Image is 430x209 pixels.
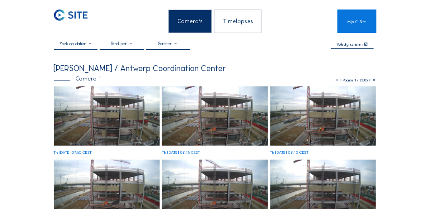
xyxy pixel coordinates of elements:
[270,150,309,154] div: Th [DATE] 07:40 CEST
[54,86,160,146] img: image_52840259
[54,9,93,33] a: C-SITE Logo
[54,76,101,82] div: Camera 1
[270,86,376,146] img: image_52840043
[337,9,376,33] a: Mijn C-Site
[162,150,200,154] div: Th [DATE] 07:45 CEST
[162,86,268,146] img: image_52840187
[214,9,262,33] div: Timelapses
[337,42,363,46] div: Volledig scherm
[343,77,368,82] span: Pagina 1 / 2085
[168,9,212,33] div: Camera's
[54,41,98,47] input: Zoek op datum 󰅀
[54,64,226,72] div: [PERSON_NAME] / Antwerp Coordination Center
[54,150,92,154] div: Th [DATE] 07:50 CEST
[54,9,88,21] img: C-SITE Logo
